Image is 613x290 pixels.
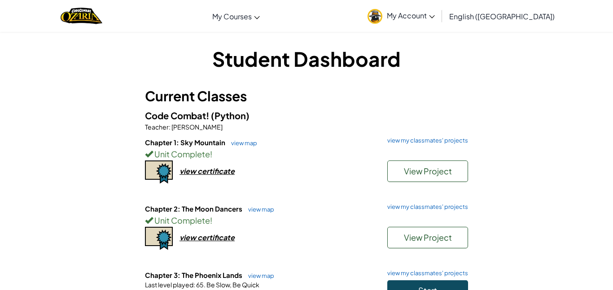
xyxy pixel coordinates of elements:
h3: Current Classes [145,86,468,106]
span: Unit Complete [153,149,210,159]
span: Chapter 3: The Phoenix Lands [145,271,244,279]
div: view certificate [180,166,235,176]
a: view my classmates' projects [383,138,468,143]
span: Code Combat! [145,110,211,121]
span: My Account [387,11,435,20]
a: view map [244,206,274,213]
a: view certificate [145,233,235,242]
div: view certificate [180,233,235,242]
span: : [169,123,171,131]
img: avatar [368,9,382,24]
span: Teacher [145,123,169,131]
img: Home [61,7,102,25]
span: View Project [404,166,452,176]
span: ! [210,149,212,159]
span: My Courses [212,12,252,21]
a: Ozaria by CodeCombat logo [61,7,102,25]
a: view map [244,272,274,279]
span: (Python) [211,110,250,121]
button: View Project [387,227,468,248]
span: [PERSON_NAME] [171,123,223,131]
img: certificate-icon.png [145,160,173,184]
a: My Courses [208,4,264,28]
a: My Account [363,2,439,30]
span: Be Slow, Be Quick [206,281,259,289]
a: view certificate [145,166,235,176]
span: Unit Complete [153,215,210,225]
span: View Project [404,232,452,242]
img: certificate-icon.png [145,227,173,250]
span: : [193,281,195,289]
span: Chapter 1: Sky Mountain [145,138,227,147]
a: view map [227,139,257,147]
a: English ([GEOGRAPHIC_DATA]) [445,4,559,28]
a: view my classmates' projects [383,270,468,276]
span: Last level played [145,281,193,289]
span: 65. [195,281,206,289]
span: ! [210,215,212,225]
span: Chapter 2: The Moon Dancers [145,204,244,213]
h1: Student Dashboard [145,45,468,73]
a: view my classmates' projects [383,204,468,210]
button: View Project [387,160,468,182]
span: English ([GEOGRAPHIC_DATA]) [449,12,555,21]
